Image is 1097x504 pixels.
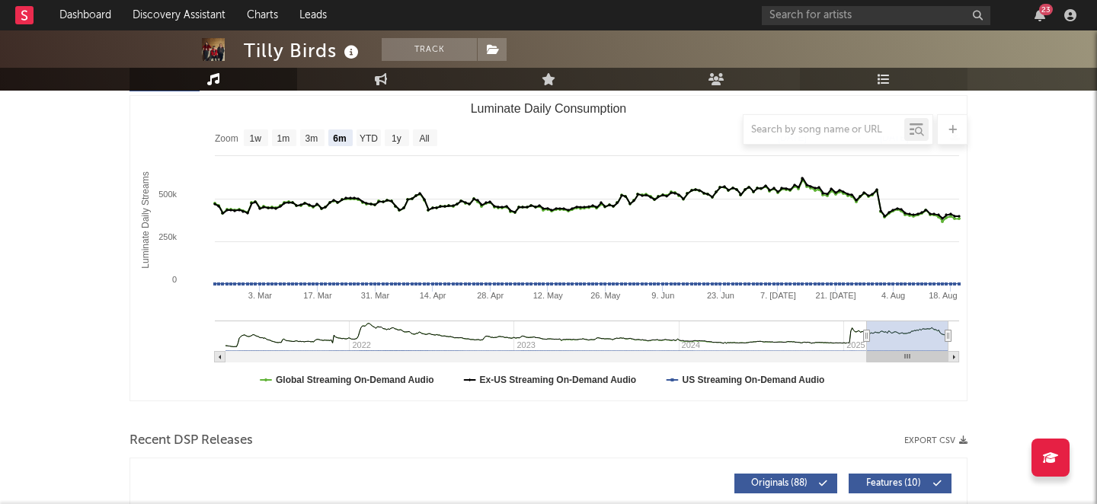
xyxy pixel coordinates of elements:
[682,375,824,385] text: US Streaming On-Demand Audio
[140,171,151,268] text: Luminate Daily Streams
[904,436,967,445] button: Export CSV
[471,102,627,115] text: Luminate Daily Consumption
[158,232,177,241] text: 250k
[130,96,967,400] svg: Luminate Daily Consumption
[158,190,177,199] text: 500k
[248,291,273,300] text: 3. Mar
[130,432,253,450] span: Recent DSP Releases
[382,38,477,61] button: Track
[859,479,929,488] span: Features ( 10 )
[816,291,856,300] text: 21. [DATE]
[651,291,674,300] text: 9. Jun
[762,6,990,25] input: Search for artists
[477,291,504,300] text: 28. Apr
[1035,9,1045,21] button: 23
[420,291,446,300] text: 14. Apr
[276,375,434,385] text: Global Streaming On-Demand Audio
[172,275,177,284] text: 0
[1039,4,1053,15] div: 23
[744,479,814,488] span: Originals ( 88 )
[734,474,837,493] button: Originals(88)
[303,291,332,300] text: 17. Mar
[760,291,796,300] text: 7. [DATE]
[361,291,390,300] text: 31. Mar
[707,291,734,300] text: 23. Jun
[849,474,951,493] button: Features(10)
[744,124,904,136] input: Search by song name or URL
[929,291,957,300] text: 18. Aug
[533,291,564,300] text: 12. May
[244,38,363,63] div: Tilly Birds
[480,375,637,385] text: Ex-US Streaming On-Demand Audio
[590,291,621,300] text: 26. May
[881,291,905,300] text: 4. Aug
